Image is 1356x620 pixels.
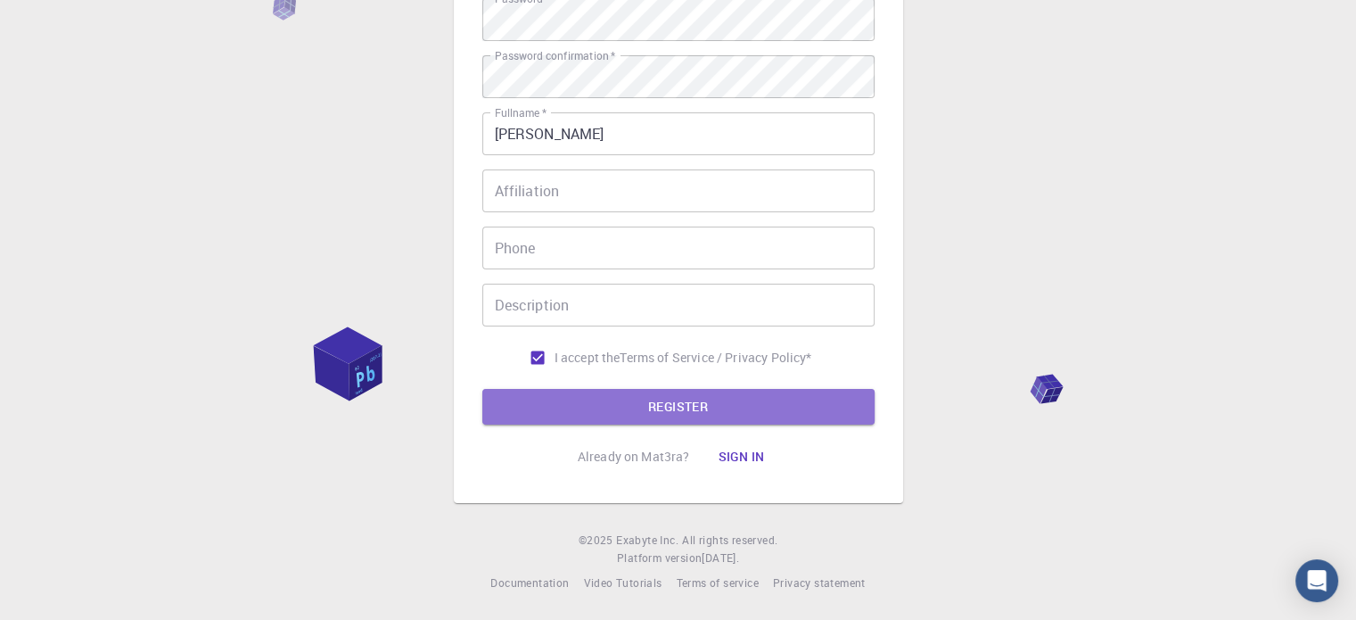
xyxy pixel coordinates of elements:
[495,48,615,63] label: Password confirmation
[1295,559,1338,602] div: Open Intercom Messenger
[676,575,758,592] a: Terms of service
[616,533,678,547] span: Exabyte Inc.
[578,448,690,466] p: Already on Mat3ra?
[495,105,547,120] label: Fullname
[620,349,811,367] p: Terms of Service / Privacy Policy *
[702,550,739,567] a: [DATE].
[773,575,866,590] span: Privacy statement
[676,575,758,590] span: Terms of service
[490,575,569,592] a: Documentation
[682,532,777,550] span: All rights reserved.
[482,389,875,425] button: REGISTER
[773,575,866,592] a: Privacy statement
[490,575,569,590] span: Documentation
[616,532,678,550] a: Exabyte Inc.
[583,575,662,592] a: Video Tutorials
[555,349,620,367] span: I accept the
[583,575,662,590] span: Video Tutorials
[703,439,778,475] button: Sign in
[702,550,739,565] span: [DATE] .
[620,349,811,367] a: Terms of Service / Privacy Policy*
[579,532,616,550] span: © 2025
[617,550,702,567] span: Platform version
